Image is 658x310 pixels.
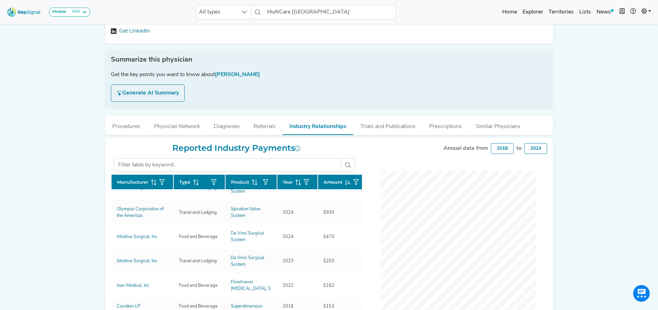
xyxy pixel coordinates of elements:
h2: Reported Industry Payments [111,143,362,153]
div: SPE [69,9,80,15]
div: Food and Beverage [175,282,222,289]
div: Inari Medical, Inc. [117,282,150,289]
button: Similar Physicians [469,116,527,134]
div: $153 [319,303,338,310]
button: Trials and Publications [353,116,422,134]
div: Travel and Lodging [175,209,221,216]
div: 2018 [491,143,514,154]
strong: Module [52,10,66,14]
div: Annual data from [444,144,488,153]
div: 2018 [278,303,298,310]
span: Product [231,179,249,185]
button: Diagnoses [207,116,247,134]
span: Summarize this physician [111,55,192,65]
a: Spiration Valve System [231,206,271,219]
span: Manufacturer [117,179,148,185]
div: 2024 [278,209,298,216]
div: 2024 [524,143,547,154]
a: Superdimension [231,303,271,310]
div: $162 [319,282,338,289]
button: Intel Book [617,5,628,19]
button: Procedures [105,116,147,134]
span: Type [179,179,190,185]
button: Industry Relationships [283,116,353,135]
a: Inari Medical, Inc. [117,282,168,289]
a: Covidien LP [117,303,168,310]
a: Get LinkedIn [119,27,150,35]
button: Prescriptions [422,116,469,134]
a: Home [499,5,520,19]
a: Flowtriever [MEDICAL_DATA], S [231,279,271,292]
button: Physician Network [147,116,207,134]
div: to [516,144,522,153]
a: Da Vinci Surgical System [231,230,271,243]
a: Territories [546,5,576,19]
div: 2023 [278,258,298,264]
div: $203 [319,258,338,264]
a: Intuitive Surgical, Inc. [117,234,168,240]
input: Filter table by keyword... [114,158,341,172]
span: [PERSON_NAME] [215,72,260,77]
span: Amount [324,179,342,185]
div: 2022 [278,282,298,289]
span: All types [196,5,238,19]
a: Da Vinci Surgical System [231,255,271,268]
button: ModuleSPE [49,8,90,17]
span: Year [283,179,293,185]
button: Generate AI Summary [111,84,185,102]
div: Food and Beverage [175,303,222,310]
div: $470 [319,234,338,240]
div: Covidien LP [117,303,140,310]
a: Intuitive Surgical, Inc. [117,258,168,264]
div: Intuitive Surgical, Inc. [117,234,158,240]
div: $930 [319,209,338,216]
button: Referrals [247,116,283,134]
div: Food and Beverage [175,234,222,240]
a: News [594,5,617,19]
div: Travel and Lodging [175,258,221,264]
div: Get the key points you want to know about [111,71,547,79]
div: Intuitive Surgical, Inc. [117,258,158,264]
a: Lists [576,5,594,19]
a: Olympus Corporation of the Americas [117,206,168,219]
div: 2024 [278,234,298,240]
a: Explorer [520,5,546,19]
div: Superdimension [231,303,263,310]
input: Search a physician or facility [264,5,396,19]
